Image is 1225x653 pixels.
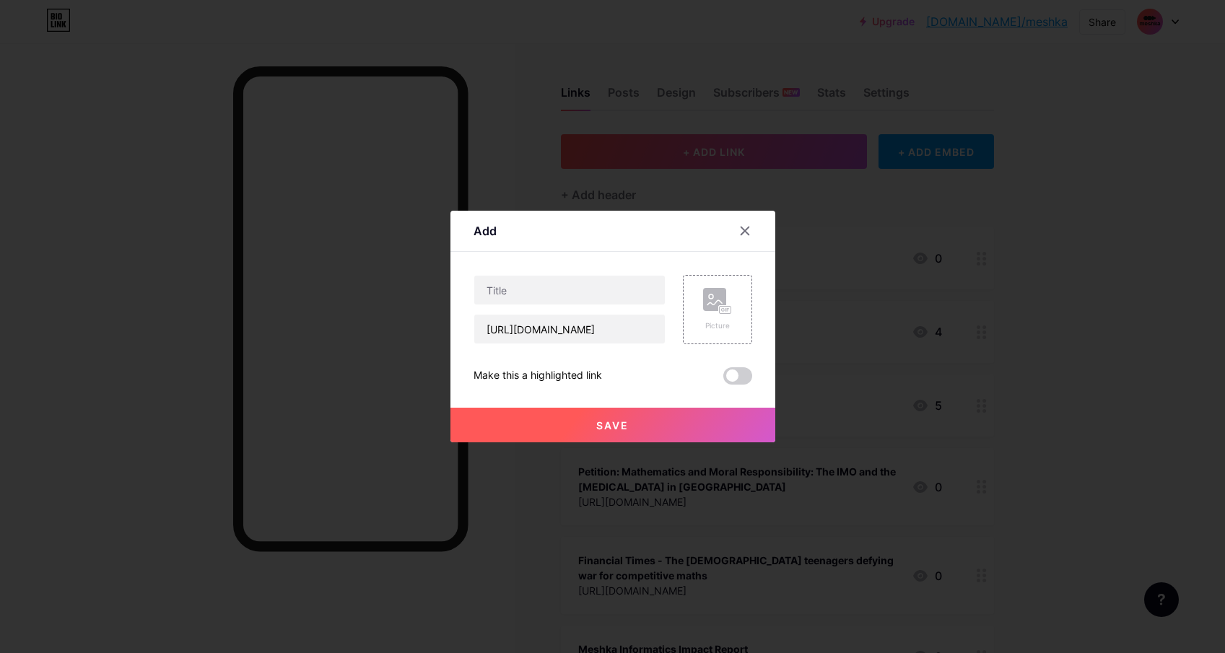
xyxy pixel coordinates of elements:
[474,276,665,304] input: Title
[450,408,775,442] button: Save
[474,315,665,343] input: URL
[596,419,629,431] span: Save
[474,222,497,240] div: Add
[703,320,732,331] div: Picture
[474,367,602,385] div: Make this a highlighted link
